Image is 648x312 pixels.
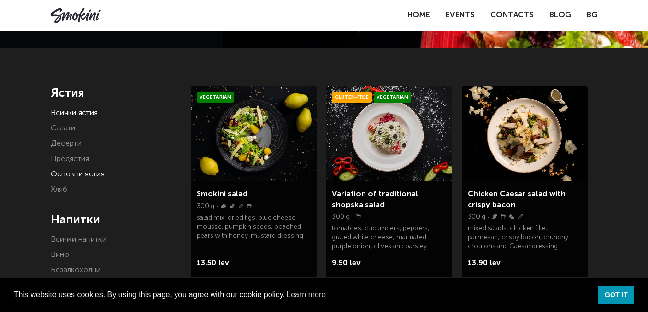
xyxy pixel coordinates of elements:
[509,214,514,219] img: Eggs.svg
[285,288,327,302] a: learn more about cookies
[51,266,101,274] a: Безалкохолни
[191,86,317,181] img: Smokini_Winter_Menu_21.jpg
[332,256,370,270] span: 9.50 lev
[238,204,243,208] img: Wheat.svg
[51,213,177,227] h4: Напитки
[468,190,566,208] a: Chicken Caesar salad with crispy bacon
[51,140,82,148] a: Десерти
[468,256,506,270] span: 13.90 lev
[51,125,75,132] a: Салати
[197,213,311,244] p: salad mix, dried figs, blue cheese mousse, pumpkin seeds, poached pears with honey-mustard dressing
[197,92,234,103] span: Vegetarian
[332,190,418,208] a: Variation of traditional shopska salad
[374,92,411,103] span: Vegetarian
[356,214,361,219] img: Milk.svg
[51,236,106,243] a: Всички напитки
[230,204,235,208] img: Sinape.svg
[247,204,252,208] img: Milk.svg
[332,212,350,221] p: 300 g
[14,288,590,302] span: This website uses cookies. By using this page, you agree with our cookie policy.
[490,12,534,19] a: Contacts
[518,214,523,219] img: Wheat.svg
[51,186,67,194] a: Хляб
[51,109,98,117] a: Всички ястия
[332,224,446,254] p: tomatoes, cucumbers, peppers, grated white cheese, marinated purple onion, olives and parsley
[326,86,452,181] img: Smokini_Winter_Menu_6.jpg
[407,12,430,19] a: Home
[197,256,235,270] span: 13.50 lev
[51,86,177,101] h4: Ястия
[587,9,598,22] a: BG
[462,86,588,181] img: a0bd2dfa7939bea41583f5152c5e58f3001739ca23e674f59b2584116c8911d2.jpeg
[492,214,497,219] img: Fish.svg
[446,12,475,19] a: Events
[221,204,226,208] img: Nuts.svg
[51,251,69,259] a: Вино
[197,190,247,198] a: Smokini salad
[51,155,89,163] a: Предястия
[549,12,571,19] a: Blog
[51,171,105,178] a: Основни ястия
[332,92,372,103] span: Gluten-free
[501,214,506,219] img: Milk.svg
[598,286,634,305] a: dismiss cookie message
[197,202,214,211] p: 300 g
[468,224,582,254] p: mixed salads, chicken fillet, parmesan, crispy bacon, crunchy croutons and Caesar dressing
[468,212,485,221] p: 300 g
